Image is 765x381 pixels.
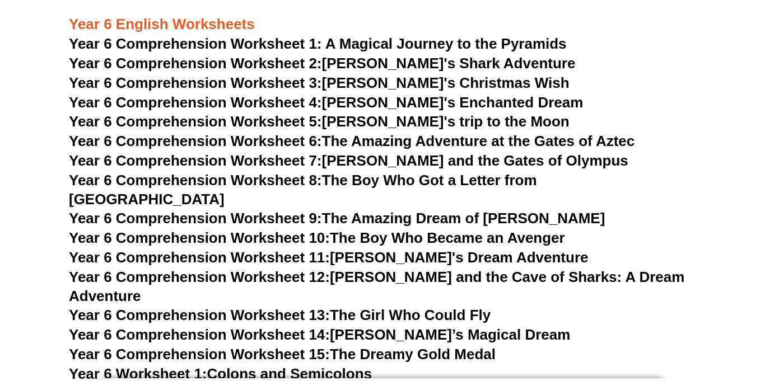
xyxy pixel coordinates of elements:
span: Year 6 Comprehension Worksheet 14: [69,326,330,343]
span: Year 6 Comprehension Worksheet 7: [69,152,322,169]
span: Year 6 Comprehension Worksheet 10: [69,229,330,246]
span: Year 6 Comprehension Worksheet 9: [69,210,322,227]
span: Year 6 Comprehension Worksheet 15: [69,346,330,363]
a: Year 6 Comprehension Worksheet 7:[PERSON_NAME] and the Gates of Olympus [69,152,628,169]
a: Year 6 Comprehension Worksheet 10:The Boy Who Became an Avenger [69,229,565,246]
span: Year 6 Comprehension Worksheet 2: [69,55,322,72]
a: Year 6 Comprehension Worksheet 12:[PERSON_NAME] and the Cave of Sharks: A Dream Adventure [69,269,684,304]
span: Year 6 Comprehension Worksheet 6: [69,133,322,149]
span: Year 6 Comprehension Worksheet 13: [69,307,330,323]
a: Year 6 Comprehension Worksheet 9:The Amazing Dream of [PERSON_NAME] [69,210,605,227]
span: Year 6 Comprehension Worksheet 8: [69,172,322,189]
span: Year 6 Comprehension Worksheet 5: [69,113,322,130]
a: Year 6 Comprehension Worksheet 15:The Dreamy Gold Medal [69,346,496,363]
a: Year 6 Comprehension Worksheet 14:[PERSON_NAME]’s Magical Dream [69,326,570,343]
a: Year 6 Comprehension Worksheet 2:[PERSON_NAME]'s Shark Adventure [69,55,575,72]
a: Year 6 Comprehension Worksheet 3:[PERSON_NAME]'s Christmas Wish [69,74,570,91]
span: Year 6 Comprehension Worksheet 11: [69,249,330,266]
span: Year 6 Comprehension Worksheet 4: [69,94,322,111]
a: Year 6 Comprehension Worksheet 4:[PERSON_NAME]'s Enchanted Dream [69,94,583,111]
a: Year 6 Comprehension Worksheet 6:The Amazing Adventure at the Gates of Aztec [69,133,635,149]
a: Year 6 Comprehension Worksheet 5:[PERSON_NAME]'s trip to the Moon [69,113,570,130]
iframe: Chat Widget [579,255,765,381]
a: Year 6 Comprehension Worksheet 13:The Girl Who Could Fly [69,307,491,323]
span: Year 6 Comprehension Worksheet 12: [69,269,330,285]
a: Year 6 Comprehension Worksheet 11:[PERSON_NAME]'s Dream Adventure [69,249,588,266]
a: Year 6 Comprehension Worksheet 1: A Magical Journey to the Pyramids [69,35,567,52]
span: Year 6 Comprehension Worksheet 3: [69,74,322,91]
a: Year 6 Comprehension Worksheet 8:The Boy Who Got a Letter from [GEOGRAPHIC_DATA] [69,172,537,208]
